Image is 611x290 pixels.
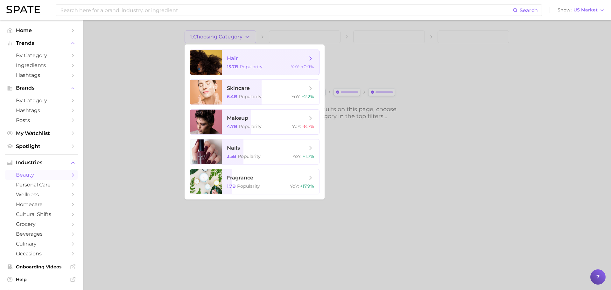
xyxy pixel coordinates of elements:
span: culinary [16,241,67,247]
span: Hashtags [16,72,67,78]
span: Popularity [239,94,262,99]
span: -8.7% [302,124,314,129]
input: Search here for a brand, industry, or ingredient [60,5,513,16]
span: Search [520,7,538,13]
a: Help [5,275,78,284]
span: YoY : [292,124,301,129]
a: Hashtags [5,70,78,80]
a: homecare [5,199,78,209]
span: nails [227,145,240,151]
span: Popularity [240,64,263,70]
span: Help [16,277,67,282]
span: US Market [573,8,598,12]
span: by Category [16,98,67,104]
span: occasions [16,251,67,257]
a: Ingredients [5,60,78,70]
span: makeup [227,115,248,121]
span: +2.2% [302,94,314,99]
span: 4.7b [227,124,237,129]
span: Onboarding Videos [16,264,67,270]
span: Show [558,8,572,12]
span: beauty [16,172,67,178]
span: Hashtags [16,107,67,113]
span: YoY : [290,183,299,189]
span: Ingredients [16,62,67,68]
a: Posts [5,115,78,125]
span: +17.9% [300,183,314,189]
span: homecare [16,201,67,207]
a: Home [5,25,78,35]
span: fragrance [227,175,253,181]
a: Onboarding Videos [5,262,78,272]
a: by Category [5,96,78,105]
span: Home [16,27,67,33]
span: skincare [227,85,250,91]
span: by Category [16,52,67,58]
a: Spotlight [5,141,78,151]
span: hair [227,55,238,61]
a: beverages [5,229,78,239]
a: culinary [5,239,78,249]
a: personal care [5,180,78,190]
a: My Watchlist [5,128,78,138]
a: beauty [5,170,78,180]
span: Popularity [237,183,260,189]
img: SPATE [6,6,40,13]
span: +0.9% [301,64,314,70]
span: 1.7b [227,183,236,189]
span: YoY : [292,153,301,159]
button: Industries [5,158,78,167]
button: ShowUS Market [556,6,606,14]
span: beverages [16,231,67,237]
span: YoY : [291,94,300,99]
span: Industries [16,160,67,165]
span: Popularity [238,153,261,159]
span: 6.4b [227,94,237,99]
span: personal care [16,182,67,188]
a: Hashtags [5,105,78,115]
a: grocery [5,219,78,229]
span: +1.7% [303,153,314,159]
ul: 1.Choosing Category [185,44,325,199]
a: by Category [5,51,78,60]
span: cultural shifts [16,211,67,217]
span: Trends [16,40,67,46]
span: Posts [16,117,67,123]
a: occasions [5,249,78,259]
span: grocery [16,221,67,227]
span: 3.5b [227,153,236,159]
button: Trends [5,38,78,48]
span: My Watchlist [16,130,67,136]
span: Spotlight [16,143,67,149]
span: Popularity [239,124,262,129]
span: wellness [16,192,67,198]
span: Brands [16,85,67,91]
a: wellness [5,190,78,199]
span: 15.7b [227,64,238,70]
button: Brands [5,83,78,93]
a: cultural shifts [5,209,78,219]
span: YoY : [291,64,300,70]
